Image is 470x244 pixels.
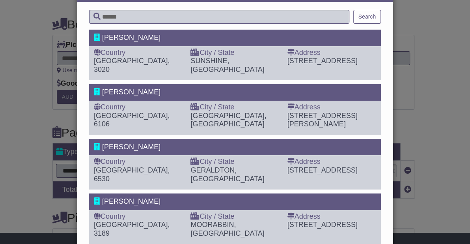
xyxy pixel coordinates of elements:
[94,49,183,57] div: Country
[102,34,160,41] span: [PERSON_NAME]
[190,221,264,237] span: MOORABBIN, [GEOGRAPHIC_DATA]
[287,49,376,57] div: Address
[190,166,264,183] span: GERALDTON, [GEOGRAPHIC_DATA]
[94,103,183,112] div: Country
[287,112,358,128] span: [STREET_ADDRESS][PERSON_NAME]
[190,158,279,166] div: City / State
[287,212,376,221] div: Address
[102,143,160,151] span: [PERSON_NAME]
[94,166,170,183] span: [GEOGRAPHIC_DATA], 6530
[102,88,160,96] span: [PERSON_NAME]
[353,10,381,24] button: Search
[94,221,170,237] span: [GEOGRAPHIC_DATA], 3189
[287,158,376,166] div: Address
[94,57,170,73] span: [GEOGRAPHIC_DATA], 3020
[190,112,266,128] span: [GEOGRAPHIC_DATA], [GEOGRAPHIC_DATA]
[287,221,358,229] span: [STREET_ADDRESS]
[287,103,376,112] div: Address
[190,49,279,57] div: City / State
[102,197,160,205] span: [PERSON_NAME]
[94,212,183,221] div: Country
[94,158,183,166] div: Country
[287,57,358,65] span: [STREET_ADDRESS]
[94,112,170,128] span: [GEOGRAPHIC_DATA], 6106
[190,103,279,112] div: City / State
[287,166,358,174] span: [STREET_ADDRESS]
[190,57,264,73] span: SUNSHINE, [GEOGRAPHIC_DATA]
[190,212,279,221] div: City / State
